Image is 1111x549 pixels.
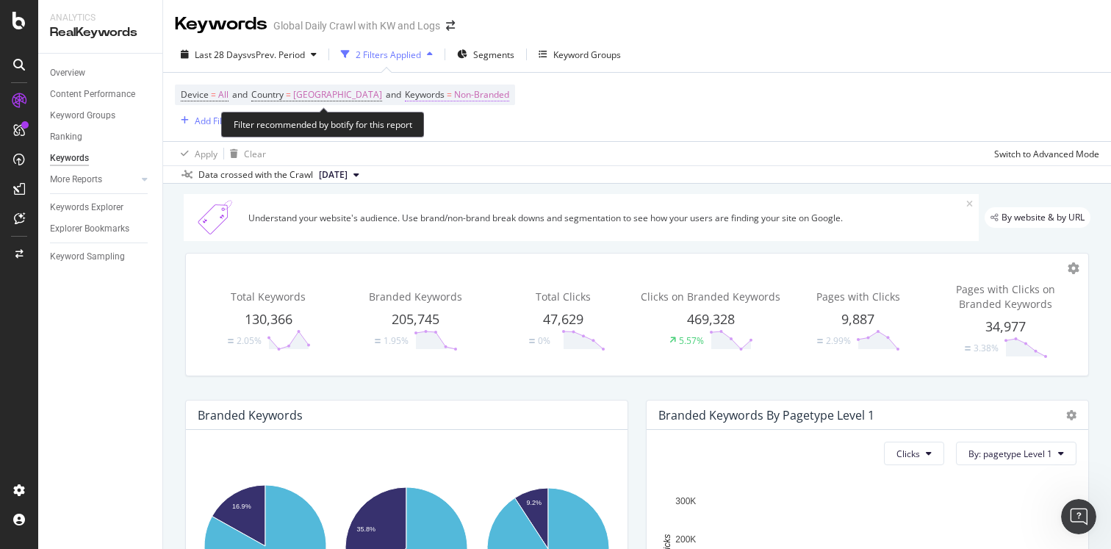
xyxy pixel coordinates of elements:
[985,207,1090,228] div: legacy label
[405,88,445,101] span: Keywords
[218,85,229,105] span: All
[687,310,735,328] span: 469,328
[675,535,696,545] text: 200K
[988,142,1099,165] button: Switch to Advanced Mode
[228,339,234,343] img: Equal
[985,317,1026,335] span: 34,977
[386,88,401,101] span: and
[1061,499,1096,534] iframe: Intercom live chat
[50,221,129,237] div: Explorer Bookmarks
[50,108,115,123] div: Keyword Groups
[50,172,102,187] div: More Reports
[446,21,455,31] div: arrow-right-arrow-left
[675,496,696,506] text: 300K
[50,12,151,24] div: Analytics
[231,290,306,304] span: Total Keywords
[817,339,823,343] img: Equal
[232,88,248,101] span: and
[356,49,421,61] div: 2 Filters Applied
[50,200,152,215] a: Keywords Explorer
[841,310,874,328] span: 9,887
[375,339,381,343] img: Equal
[384,334,409,347] div: 1.95%
[190,200,242,235] img: Xn5yXbTLC6GvtKIoinKAiP4Hm0QJ922KvQwAAAAASUVORK5CYII=
[956,282,1055,311] span: Pages with Clicks on Branded Keywords
[319,168,348,182] span: 2025 Aug. 27th
[994,148,1099,160] div: Switch to Advanced Mode
[50,87,152,102] a: Content Performance
[50,129,152,145] a: Ranking
[816,290,900,304] span: Pages with Clicks
[392,310,439,328] span: 205,745
[50,108,152,123] a: Keyword Groups
[247,49,305,61] span: vs Prev. Period
[526,498,542,506] text: 9.2%
[211,88,216,101] span: =
[245,310,292,328] span: 130,366
[273,18,440,33] div: Global Daily Crawl with KW and Logs
[965,346,971,351] img: Equal
[50,151,89,166] div: Keywords
[198,168,313,182] div: Data crossed with the Crawl
[175,12,267,37] div: Keywords
[232,502,251,509] text: 16.9%
[198,408,303,423] div: Branded Keywords
[50,249,125,265] div: Keyword Sampling
[50,249,152,265] a: Keyword Sampling
[679,334,704,347] div: 5.57%
[451,43,520,66] button: Segments
[543,310,583,328] span: 47,629
[50,65,85,81] div: Overview
[335,43,439,66] button: 2 Filters Applied
[50,87,135,102] div: Content Performance
[974,342,999,354] div: 3.38%
[536,290,591,304] span: Total Clicks
[956,442,1076,465] button: By: pagetype Level 1
[641,290,780,304] span: Clicks on Branded Keywords
[175,43,323,66] button: Last 28 DaysvsPrev. Period
[251,88,284,101] span: Country
[50,151,152,166] a: Keywords
[529,339,535,343] img: Equal
[50,65,152,81] a: Overview
[237,334,262,347] div: 2.05%
[175,112,234,129] button: Add Filter
[181,88,209,101] span: Device
[968,448,1052,460] span: By: pagetype Level 1
[50,129,82,145] div: Ranking
[248,212,966,224] div: Understand your website's audience. Use brand/non-brand break downs and segmentation to see how y...
[896,448,920,460] span: Clicks
[224,142,266,165] button: Clear
[313,166,365,184] button: [DATE]
[244,148,266,160] div: Clear
[221,112,425,137] div: Filter recommended by botify for this report
[533,43,627,66] button: Keyword Groups
[50,172,137,187] a: More Reports
[658,408,874,423] div: Branded Keywords By pagetype Level 1
[50,200,123,215] div: Keywords Explorer
[369,290,462,304] span: Branded Keywords
[195,115,234,127] div: Add Filter
[50,24,151,41] div: RealKeywords
[293,85,382,105] span: [GEOGRAPHIC_DATA]
[454,85,509,105] span: Non-Branded
[553,49,621,61] div: Keyword Groups
[50,221,152,237] a: Explorer Bookmarks
[826,334,851,347] div: 2.99%
[538,334,550,347] div: 0%
[447,88,452,101] span: =
[473,49,514,61] span: Segments
[357,525,376,533] text: 35.8%
[286,88,291,101] span: =
[1002,213,1085,222] span: By website & by URL
[884,442,944,465] button: Clicks
[175,142,217,165] button: Apply
[195,49,247,61] span: Last 28 Days
[195,148,217,160] div: Apply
